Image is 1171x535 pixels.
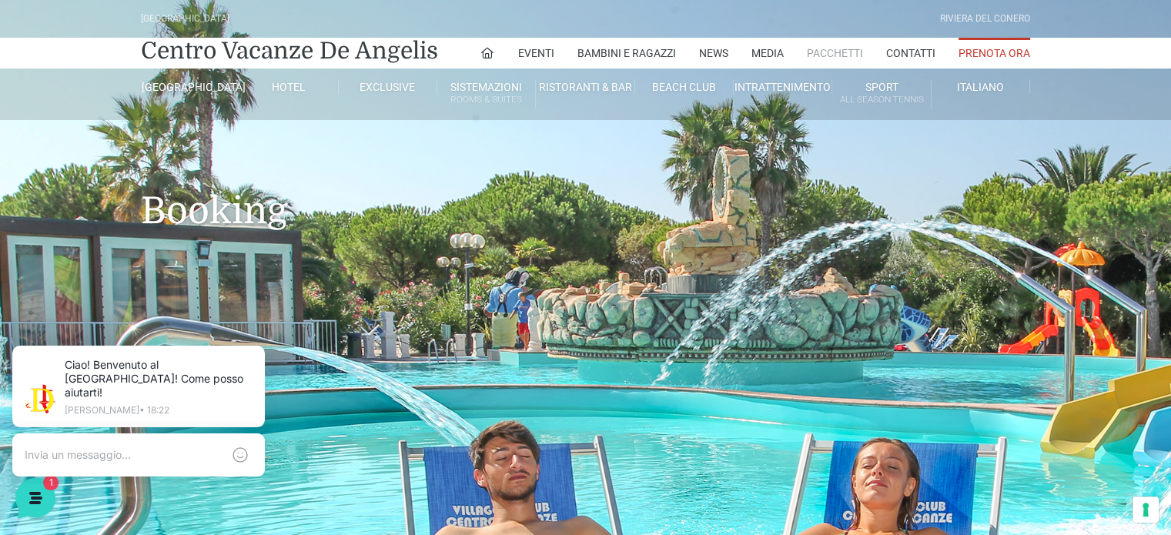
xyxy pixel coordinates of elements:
div: [GEOGRAPHIC_DATA] [141,12,229,26]
p: Home [46,415,72,429]
span: Inizia una conversazione [100,203,227,216]
h2: Ciao da De Angelis Resort 👋 [12,12,259,62]
a: Exclusive [339,80,437,94]
span: 1 [268,166,283,182]
span: Italiano [957,81,1004,93]
iframe: Customerly Messenger Launcher [12,475,59,521]
button: 1Messaggi [107,393,202,429]
a: Bambini e Ragazzi [577,38,676,69]
div: Riviera Del Conero [940,12,1030,26]
a: Eventi [518,38,554,69]
button: Inizia una conversazione [25,194,283,225]
a: Apri Centro Assistenza [164,256,283,268]
img: light [34,57,65,88]
a: Prenota Ora [959,38,1030,69]
a: Intrattenimento [734,80,832,94]
span: Le tue conversazioni [25,123,131,135]
span: 1 [154,392,165,403]
h1: Booking [141,120,1030,256]
a: Media [751,38,784,69]
a: Pacchetti [807,38,863,69]
img: light [25,149,55,180]
a: Centro Vacanze De Angelis [141,35,438,66]
input: Cerca un articolo... [35,289,252,304]
small: Rooms & Suites [437,92,535,107]
a: News [699,38,728,69]
p: La nostra missione è rendere la tua esperienza straordinaria! [12,68,259,99]
span: [PERSON_NAME] [65,148,251,163]
a: SistemazioniRooms & Suites [437,80,536,109]
span: Trova una risposta [25,256,120,268]
p: 3 s fa [260,148,283,162]
a: Contatti [886,38,935,69]
button: Le tue preferenze relative al consenso per le tecnologie di tracciamento [1133,497,1159,523]
button: Aiuto [201,393,296,429]
a: [PERSON_NAME]Ciao! Benvenuto al [GEOGRAPHIC_DATA]! Come posso aiutarti!3 s fa1 [18,142,289,188]
p: Aiuto [237,415,259,429]
p: Ciao! Benvenuto al [GEOGRAPHIC_DATA]! Come posso aiutarti! [65,166,251,182]
p: Ciao! Benvenuto al [GEOGRAPHIC_DATA]! Come posso aiutarti! [74,31,262,72]
a: Ristoranti & Bar [536,80,634,94]
a: Beach Club [635,80,734,94]
a: Italiano [932,80,1030,94]
a: [DEMOGRAPHIC_DATA] tutto [137,123,283,135]
small: All Season Tennis [832,92,930,107]
a: Hotel [239,80,338,94]
a: [GEOGRAPHIC_DATA] [141,80,239,94]
button: Home [12,393,107,429]
a: SportAll Season Tennis [832,80,931,109]
p: [PERSON_NAME] • 18:22 [74,79,262,88]
p: Messaggi [133,415,175,429]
